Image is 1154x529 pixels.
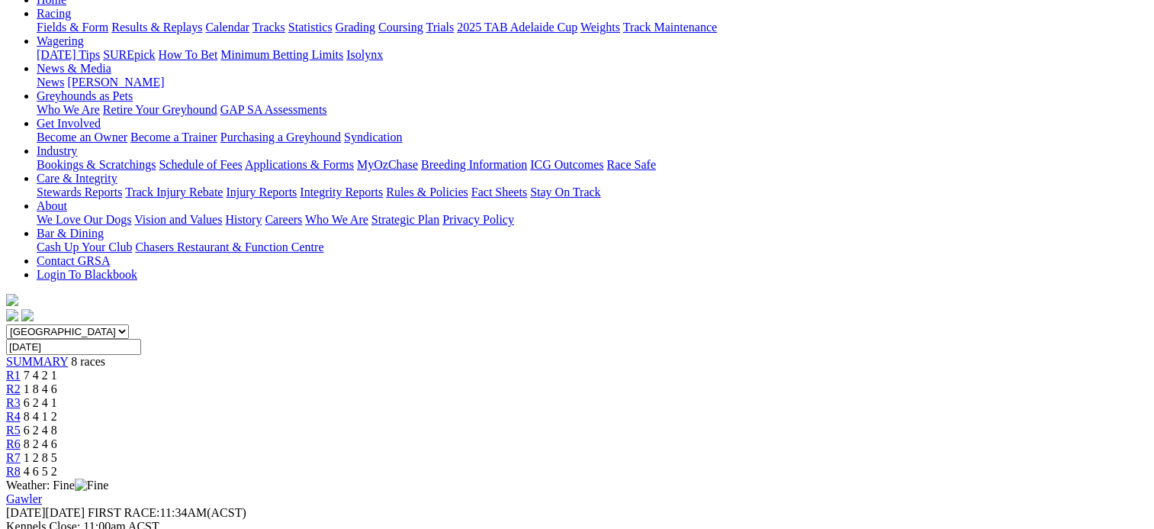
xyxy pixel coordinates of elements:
a: Syndication [344,131,402,144]
div: Care & Integrity [37,185,1148,199]
a: Racing [37,7,71,20]
img: twitter.svg [21,309,34,321]
a: Fields & Form [37,21,108,34]
a: Rules & Policies [386,185,468,198]
a: 2025 TAB Adelaide Cup [457,21,577,34]
img: logo-grsa-white.png [6,294,18,306]
img: Fine [75,479,108,492]
div: News & Media [37,76,1148,89]
a: Contact GRSA [37,254,110,267]
input: Select date [6,339,141,355]
div: Racing [37,21,1148,34]
a: Gawler [6,492,42,505]
a: Injury Reports [226,185,297,198]
span: 6 2 4 1 [24,396,57,409]
a: Weights [580,21,620,34]
a: Cash Up Your Club [37,240,132,253]
span: 4 6 5 2 [24,465,57,478]
div: Get Involved [37,131,1148,144]
a: Login To Blackbook [37,268,137,281]
a: Tracks [252,21,285,34]
a: Track Injury Rebate [125,185,223,198]
a: R4 [6,410,21,423]
a: Wagering [37,34,84,47]
span: 6 2 4 8 [24,424,57,437]
a: R8 [6,465,21,478]
a: About [37,199,67,212]
a: Careers [265,213,302,226]
a: Stay On Track [530,185,600,198]
a: Get Involved [37,117,101,130]
a: Integrity Reports [300,185,383,198]
a: News [37,76,64,89]
a: Purchasing a Greyhound [220,131,341,144]
a: News & Media [37,62,111,75]
a: Care & Integrity [37,172,117,185]
a: Industry [37,144,77,157]
span: 8 4 1 2 [24,410,57,423]
a: Vision and Values [134,213,222,226]
a: Become a Trainer [130,131,217,144]
a: Applications & Forms [245,158,354,171]
a: Minimum Betting Limits [220,48,343,61]
a: Grading [336,21,375,34]
a: GAP SA Assessments [220,103,327,116]
a: SUREpick [103,48,155,61]
a: ICG Outcomes [530,158,603,171]
div: Industry [37,158,1148,172]
a: Privacy Policy [442,213,514,226]
span: FIRST RACE: [88,506,159,519]
a: [DATE] Tips [37,48,100,61]
a: Stewards Reports [37,185,122,198]
a: Greyhounds as Pets [37,89,133,102]
a: History [225,213,262,226]
a: Become an Owner [37,131,127,144]
span: 1 8 4 6 [24,382,57,395]
a: Isolynx [346,48,383,61]
span: 11:34AM(ACST) [88,506,246,519]
a: Fact Sheets [471,185,527,198]
a: R6 [6,437,21,450]
a: Chasers Restaurant & Function Centre [135,240,323,253]
a: We Love Our Dogs [37,213,131,226]
a: Calendar [205,21,249,34]
a: Schedule of Fees [159,158,242,171]
a: R2 [6,382,21,395]
a: SUMMARY [6,355,68,368]
a: R7 [6,451,21,464]
a: Track Maintenance [623,21,717,34]
a: Breeding Information [421,158,527,171]
span: 8 2 4 6 [24,437,57,450]
img: facebook.svg [6,309,18,321]
span: 8 races [71,355,105,368]
div: Wagering [37,48,1148,62]
div: Bar & Dining [37,240,1148,254]
a: R5 [6,424,21,437]
span: 1 2 8 5 [24,451,57,464]
span: [DATE] [6,506,85,519]
a: Bar & Dining [37,227,104,240]
a: Race Safe [606,158,655,171]
a: R3 [6,396,21,409]
a: Results & Replays [111,21,202,34]
span: 7 4 2 1 [24,369,57,382]
a: R1 [6,369,21,382]
a: Statistics [288,21,333,34]
a: Who We Are [305,213,368,226]
span: Weather: Fine [6,479,108,492]
div: Greyhounds as Pets [37,103,1148,117]
a: Who We Are [37,103,100,116]
a: [PERSON_NAME] [67,76,164,89]
span: [DATE] [6,506,46,519]
a: Coursing [378,21,423,34]
a: Bookings & Scratchings [37,158,156,171]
